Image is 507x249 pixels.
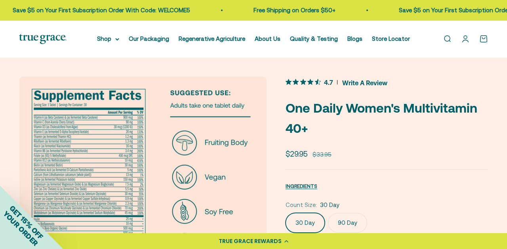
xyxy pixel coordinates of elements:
[372,35,410,42] a: Store Locator
[8,204,45,241] span: GET 15% OFF
[347,35,362,42] a: Blogs
[97,34,119,44] summary: Shop
[286,77,387,88] button: 4.7 out 5 stars rating in total 21 reviews. Jump to reviews.
[286,181,317,191] button: INGREDIENTS
[286,183,317,189] span: INGREDIENTS
[286,98,488,138] p: One Daily Women's Multivitamin 40+
[219,237,282,245] div: TRUE GRACE REWARDS
[252,7,334,13] a: Free Shipping on Orders $50+
[290,35,338,42] a: Quality & Testing
[286,200,317,210] legend: Count Size:
[324,78,333,86] span: 4.7
[320,200,339,210] span: 30 Day
[11,6,189,15] p: Save $5 on Your First Subscription Order With Code: WELCOME5
[129,35,169,42] a: Our Packaging
[255,35,280,42] a: About Us
[2,209,40,247] span: YOUR ORDER
[313,150,332,159] compare-at-price: $33.95
[342,77,387,88] span: Write A Review
[179,35,245,42] a: Regenerative Agriculture
[286,148,308,160] sale-price: $29.95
